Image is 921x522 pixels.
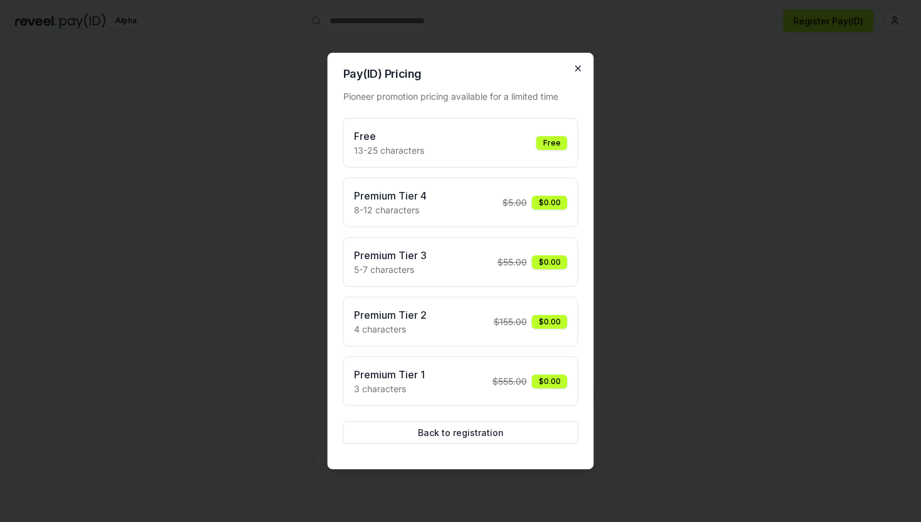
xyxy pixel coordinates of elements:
[492,375,527,388] span: $ 555.00
[354,144,424,157] p: 13-25 characters
[497,255,527,269] span: $ 55.00
[354,203,427,216] p: 8-12 characters
[354,248,427,263] h3: Premium Tier 3
[532,375,568,388] div: $0.00
[532,315,568,329] div: $0.00
[354,307,427,322] h3: Premium Tier 2
[532,255,568,269] div: $0.00
[343,421,578,444] button: Back to registration
[494,315,527,328] span: $ 155.00
[536,136,568,150] div: Free
[354,382,425,395] p: 3 characters
[354,367,425,382] h3: Premium Tier 1
[532,196,568,210] div: $0.00
[343,68,578,80] h2: Pay(ID) Pricing
[354,188,427,203] h3: Premium Tier 4
[354,263,427,276] p: 5-7 characters
[343,90,578,103] div: Pioneer promotion pricing available for a limited time
[502,196,527,209] span: $ 5.00
[354,322,427,336] p: 4 characters
[354,129,424,144] h3: Free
